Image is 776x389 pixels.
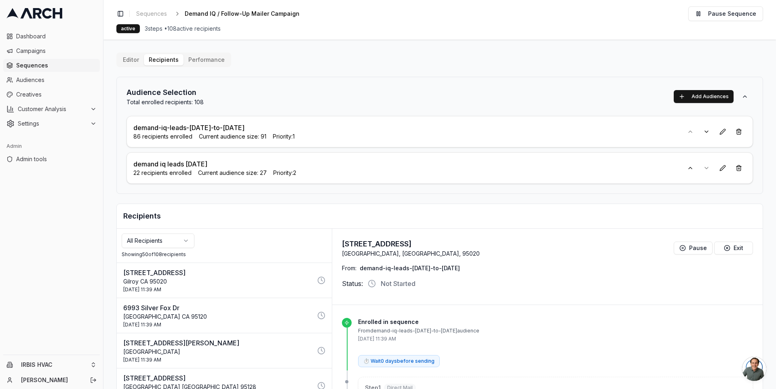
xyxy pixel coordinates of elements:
[123,278,312,286] p: Gilroy CA 95020
[16,155,97,163] span: Admin tools
[127,87,204,98] h2: Audience Selection
[3,358,100,371] button: IRBIS HVAC
[3,140,100,153] div: Admin
[123,303,312,313] p: 6993 Silver Fox Dr
[144,54,183,65] button: Recipients
[123,348,312,356] p: [GEOGRAPHIC_DATA]
[358,328,753,334] p: From demand-iq-leads-[DATE]-to-[DATE] audience
[342,238,480,250] p: [STREET_ADDRESS]
[117,333,332,368] button: [STREET_ADDRESS][PERSON_NAME][GEOGRAPHIC_DATA][DATE] 11:39 AM
[123,286,161,293] span: [DATE] 11:39 AM
[123,373,312,383] p: [STREET_ADDRESS]
[342,264,356,272] span: From:
[133,8,170,19] a: Sequences
[342,279,363,288] span: Status:
[88,374,99,386] button: Log out
[16,76,97,84] span: Audiences
[117,263,332,298] button: [STREET_ADDRESS]Gilroy CA 95020[DATE] 11:39 AM
[123,210,756,222] h2: Recipients
[363,358,434,364] p: ⏱ Wait 0 days before sending
[133,123,245,132] p: demand-iq-leads-[DATE]-to-[DATE]
[273,169,296,177] span: Priority: 2
[3,74,100,86] a: Audiences
[688,6,763,21] button: Pause Sequence
[742,357,766,381] div: Open chat
[199,132,266,141] span: Current audience size: 91
[123,313,312,321] p: [GEOGRAPHIC_DATA] CA 95120
[3,44,100,57] a: Campaigns
[381,279,415,288] span: Not Started
[18,105,87,113] span: Customer Analysis
[183,54,230,65] button: Performance
[133,8,312,19] nav: breadcrumb
[123,357,161,363] span: [DATE] 11:39 AM
[674,242,713,254] button: Pause
[133,132,192,141] span: 86 recipients enrolled
[118,54,144,65] button: Editor
[273,132,295,141] span: Priority: 1
[360,264,460,272] span: demand-iq-leads-[DATE]-to-[DATE]
[21,361,87,368] span: IRBIS HVAC
[342,250,480,258] p: [GEOGRAPHIC_DATA], [GEOGRAPHIC_DATA], 95020
[16,32,97,40] span: Dashboard
[3,103,100,116] button: Customer Analysis
[123,268,312,278] p: [STREET_ADDRESS]
[145,25,221,33] span: 3 steps • 108 active recipients
[21,376,81,384] a: [PERSON_NAME]
[3,153,100,166] a: Admin tools
[16,90,97,99] span: Creatives
[674,90,734,103] button: Add Audiences
[116,24,140,33] div: active
[117,298,332,333] button: 6993 Silver Fox Dr[GEOGRAPHIC_DATA] CA 95120[DATE] 11:39 AM
[358,336,753,342] p: [DATE] 11:39 AM
[122,251,327,258] div: Showing 50 of 108 recipients
[3,88,100,101] a: Creatives
[16,47,97,55] span: Campaigns
[198,169,267,177] span: Current audience size: 27
[127,98,204,106] p: Total enrolled recipients: 108
[123,322,161,328] span: [DATE] 11:39 AM
[714,242,753,254] button: Exit
[18,120,87,128] span: Settings
[358,318,753,326] p: Enrolled in sequence
[3,59,100,72] a: Sequences
[133,159,207,169] p: demand iq leads [DATE]
[185,10,299,18] span: Demand IQ / Follow-Up Mailer Campaign
[16,61,97,69] span: Sequences
[133,169,192,177] span: 22 recipients enrolled
[3,117,100,130] button: Settings
[3,30,100,43] a: Dashboard
[136,10,167,18] span: Sequences
[123,338,312,348] p: [STREET_ADDRESS][PERSON_NAME]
